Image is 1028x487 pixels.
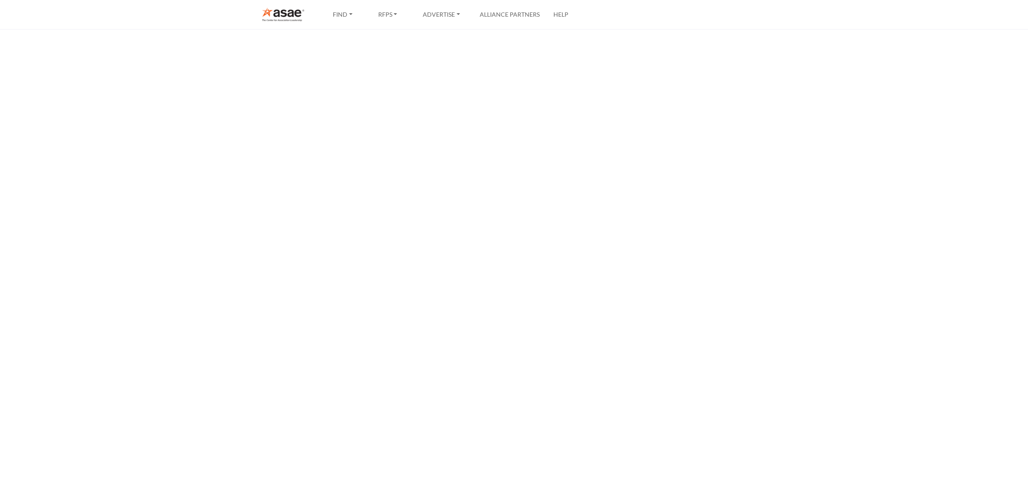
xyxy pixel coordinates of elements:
[553,11,568,18] a: Help
[262,7,309,21] img: site Logo
[480,11,540,18] a: Alliance Partners
[327,9,359,21] a: Find
[372,9,403,21] a: RFPs
[417,9,466,21] a: Advertise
